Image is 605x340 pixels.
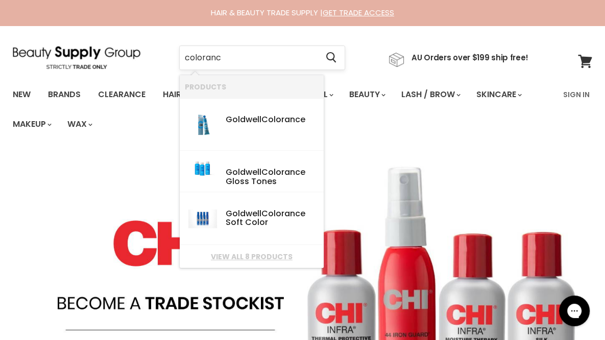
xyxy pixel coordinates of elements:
b: Coloranc [261,208,300,219]
a: Wax [60,114,99,135]
img: GW_Colorance_Products_Gloss_Tones_M_Teaser_200x.png [185,156,221,179]
img: goldwell-softcolor_200x.jpg [188,197,217,240]
img: Goldwell-colourance-tube_200x.png [188,103,217,146]
li: Products: Goldwell Colorance Gloss Tones [180,151,324,192]
button: Search [318,46,345,70]
a: View all 8 products [185,253,319,261]
li: Products: Goldwell Colorance Soft Color [180,192,324,245]
a: Beauty [342,84,392,105]
a: Makeup [5,114,58,135]
a: Skincare [469,84,528,105]
a: Sign In [557,84,596,105]
a: Brands [40,84,88,105]
li: Products [180,75,324,98]
a: Clearance [90,84,153,105]
a: GET TRADE ACCESS [323,7,394,18]
li: View All [180,245,324,268]
div: Goldwell e [226,115,319,126]
ul: Main menu [5,80,557,139]
a: New [5,84,38,105]
li: Products: Goldwell Colorance [180,98,324,151]
a: Haircare [155,84,214,105]
b: Coloranc [261,166,300,178]
a: Lash / Brow [394,84,467,105]
b: Coloranc [261,114,300,125]
iframe: Gorgias live chat messenger [554,292,595,330]
input: Search [180,46,318,70]
div: Goldwell e Soft Color [226,209,319,229]
form: Product [179,46,345,70]
div: Goldwell e Gloss Tones [226,168,319,187]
